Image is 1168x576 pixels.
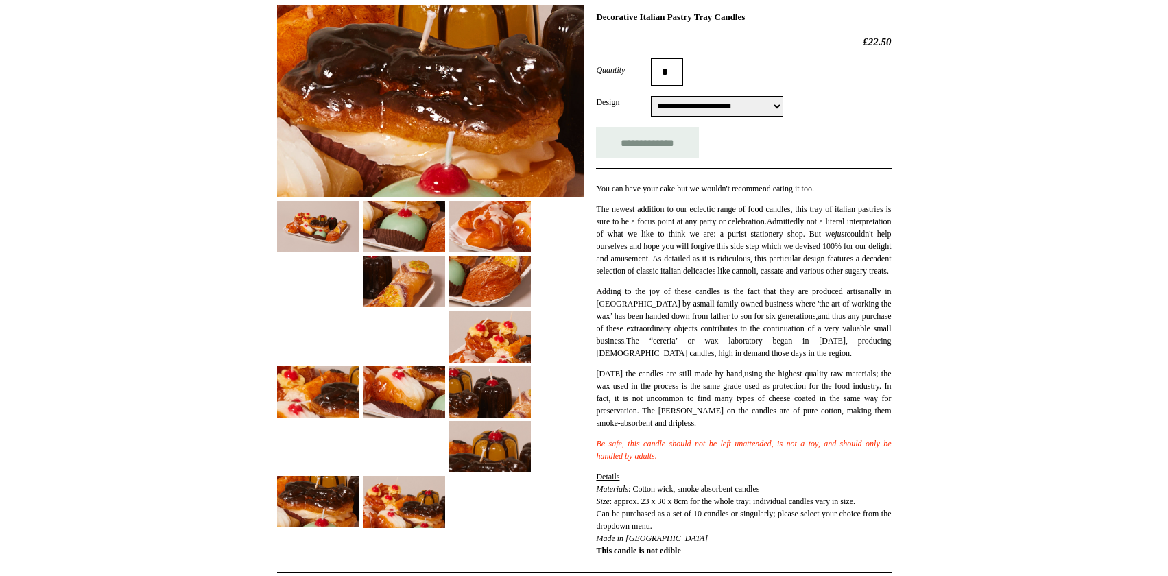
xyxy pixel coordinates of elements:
[596,533,708,543] em: Made in [GEOGRAPHIC_DATA]
[596,484,628,494] em: Materials
[596,203,891,277] p: The newest addition to our eclectic range of food candles, this tray of italian pastries is sure ...
[449,421,531,472] img: Decorative Italian Pastry Tray Candles
[363,201,445,252] img: Decorative Italian Pastry Tray Candles
[277,5,584,197] img: Decorative Italian Pastry Tray Candles
[596,368,891,429] p: [DATE] the candles are still made by hand,
[596,299,891,358] span: small family-owned business where 'the art of working the wax’ has been handed down from father t...
[449,201,531,252] img: Decorative Italian Pastry Tray Candles
[449,311,531,362] img: Decorative Italian Pastry Tray Candles
[449,256,531,307] img: Decorative Italian Pastry Tray Candles
[596,369,891,428] span: using the highest quality raw materials; the wax used in the process is the same grade used as pr...
[277,201,359,252] img: Decorative Italian Pastry Tray Candles
[596,64,651,76] label: Quantity
[596,439,891,461] em: Be safe, this candle should not be left unattended, is not a toy, and should only be handled by a...
[363,366,445,418] img: Decorative Italian Pastry Tray Candles
[596,96,651,108] label: Design
[596,285,891,359] p: Adding to the joy of these candles is the fact that they are produced artisanally in [GEOGRAPHIC_...
[835,229,846,239] em: just
[596,182,891,195] p: You can have your cake but we wouldn't recommend eating it too.
[596,229,891,263] span: couldn't help ourselves and hope you will forgive this side step which we devised 100% for our de...
[449,366,531,418] img: Decorative Italian Pastry Tray Candles
[363,256,445,307] img: Decorative Italian Pastry Tray Candles
[596,496,609,506] em: Size
[277,476,359,527] img: Decorative Italian Pastry Tray Candles
[596,12,891,23] h1: Decorative Italian Pastry Tray Candles
[596,546,680,555] strong: This candle is not edible
[596,36,891,48] h2: £22.50
[363,476,445,527] img: Decorative Italian Pastry Tray Candles
[596,484,891,531] span: : Cotton wick, smoke absorbent candles : approx. 23 x 30 x 8cm for the whole tray; individual can...
[596,472,619,481] span: Details
[277,366,359,418] img: Decorative Italian Pastry Tray Candles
